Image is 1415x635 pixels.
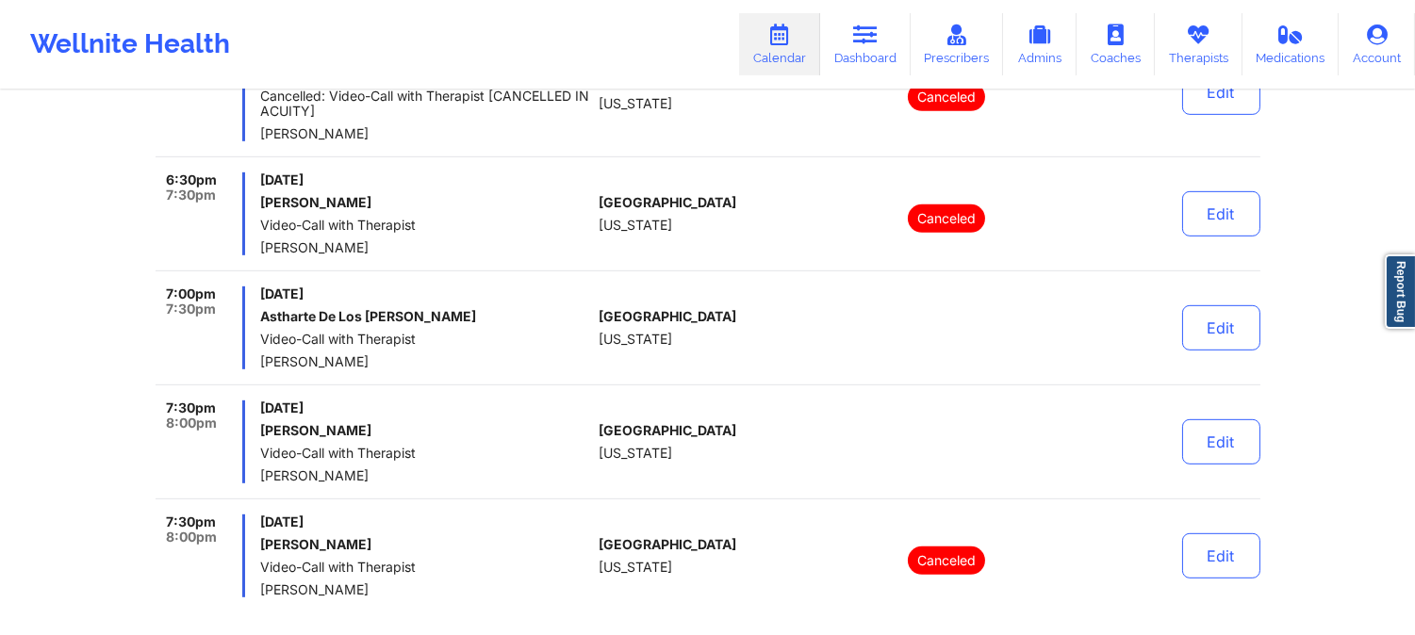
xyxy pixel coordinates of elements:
[1182,191,1260,236] button: Edit
[260,582,591,597] span: [PERSON_NAME]
[260,423,591,438] h6: [PERSON_NAME]
[911,13,1004,75] a: Prescribers
[260,195,591,210] h6: [PERSON_NAME]
[166,415,217,431] span: 8:00pm
[599,96,672,111] span: [US_STATE]
[1182,70,1260,115] button: Edit
[1182,305,1260,350] button: Edit
[1242,13,1340,75] a: Medications
[1182,419,1260,464] button: Edit
[599,195,736,210] span: [GEOGRAPHIC_DATA]
[166,514,216,529] span: 7:30pm
[260,537,591,552] h6: [PERSON_NAME]
[260,286,591,301] span: [DATE]
[908,83,985,111] p: Canceled
[1155,13,1242,75] a: Therapists
[599,309,736,324] span: [GEOGRAPHIC_DATA]
[599,423,736,438] span: [GEOGRAPHIC_DATA]
[260,309,591,324] h6: Astharte De Los [PERSON_NAME]
[260,400,591,415] span: [DATE]
[1182,533,1260,578] button: Edit
[599,537,736,552] span: [GEOGRAPHIC_DATA]
[260,560,591,575] span: Video-Call with Therapist
[1077,13,1155,75] a: Coaches
[166,172,217,187] span: 6:30pm
[260,126,591,141] span: [PERSON_NAME]
[260,218,591,233] span: Video-Call with Therapist
[1339,13,1415,75] a: Account
[166,187,216,203] span: 7:30pm
[260,468,591,483] span: [PERSON_NAME]
[1385,254,1415,329] a: Report Bug
[260,240,591,255] span: [PERSON_NAME]
[166,286,216,301] span: 7:00pm
[739,13,820,75] a: Calendar
[260,332,591,347] span: Video-Call with Therapist
[908,546,985,575] p: Canceled
[260,446,591,461] span: Video-Call with Therapist
[166,301,216,317] span: 7:30pm
[908,204,985,233] p: Canceled
[166,529,217,545] span: 8:00pm
[260,354,591,369] span: [PERSON_NAME]
[260,172,591,187] span: [DATE]
[599,218,672,233] span: [US_STATE]
[1003,13,1077,75] a: Admins
[260,514,591,529] span: [DATE]
[599,332,672,347] span: [US_STATE]
[260,89,591,119] span: Cancelled: Video-Call with Therapist [CANCELLED IN ACUITY]
[166,400,216,415] span: 7:30pm
[599,560,672,575] span: [US_STATE]
[599,446,672,461] span: [US_STATE]
[820,13,911,75] a: Dashboard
